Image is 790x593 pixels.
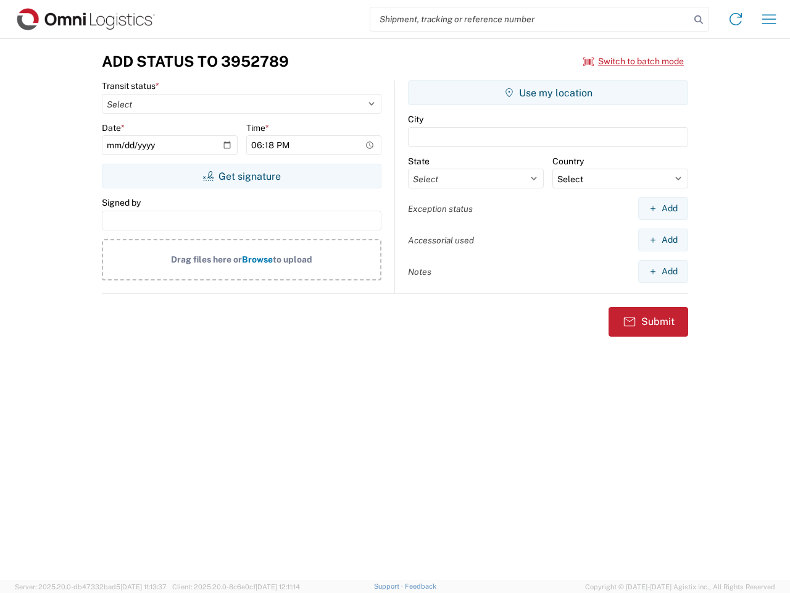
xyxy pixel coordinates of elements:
[408,203,473,214] label: Exception status
[583,51,684,72] button: Switch to batch mode
[370,7,690,31] input: Shipment, tracking or reference number
[15,583,167,591] span: Server: 2025.20.0-db47332bad5
[552,156,584,167] label: Country
[242,254,273,264] span: Browse
[171,254,242,264] span: Drag files here or
[102,80,159,91] label: Transit status
[408,266,431,277] label: Notes
[609,307,688,337] button: Submit
[256,583,300,591] span: [DATE] 12:11:14
[374,582,405,590] a: Support
[408,156,430,167] label: State
[638,260,688,283] button: Add
[246,122,269,133] label: Time
[120,583,167,591] span: [DATE] 11:13:37
[102,197,141,208] label: Signed by
[172,583,300,591] span: Client: 2025.20.0-8c6e0cf
[638,229,688,251] button: Add
[585,581,775,592] span: Copyright © [DATE]-[DATE] Agistix Inc., All Rights Reserved
[408,235,474,246] label: Accessorial used
[102,164,381,188] button: Get signature
[408,114,423,125] label: City
[638,197,688,220] button: Add
[405,582,436,590] a: Feedback
[102,53,289,70] h3: Add Status to 3952789
[102,122,125,133] label: Date
[408,80,688,105] button: Use my location
[273,254,312,264] span: to upload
